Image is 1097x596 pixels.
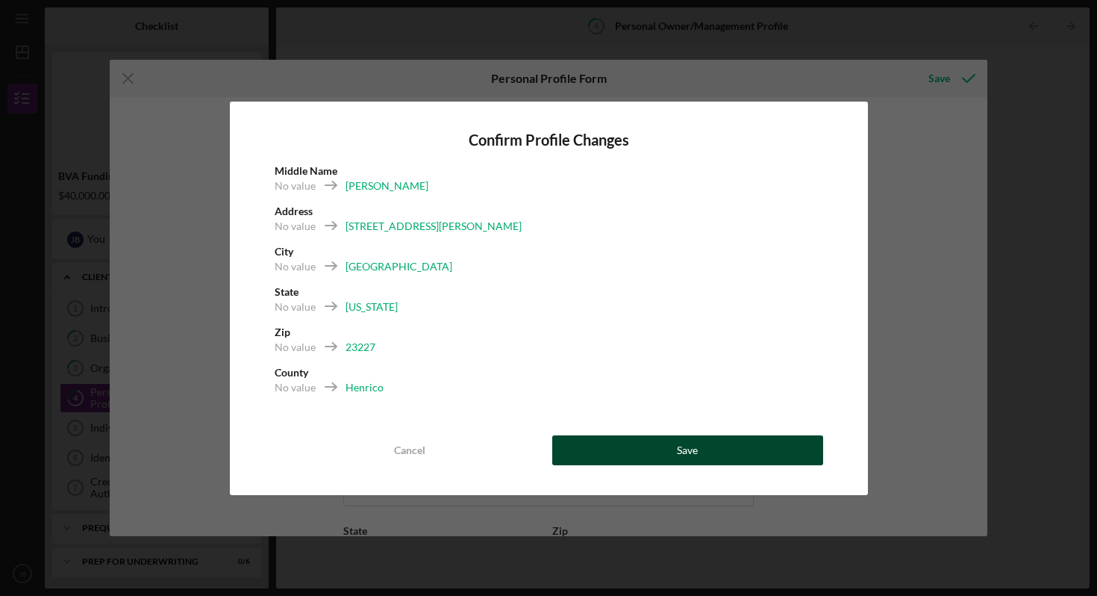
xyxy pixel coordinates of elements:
[275,179,316,193] div: No value
[275,245,293,258] b: City
[275,340,316,355] div: No value
[275,366,308,379] b: County
[275,285,299,298] b: State
[346,340,375,355] div: 23227
[275,326,290,338] b: Zip
[552,435,823,465] button: Save
[394,435,425,465] div: Cancel
[346,380,384,395] div: Henrico
[275,435,546,465] button: Cancel
[275,219,316,234] div: No value
[346,299,398,314] div: [US_STATE]
[275,205,313,217] b: Address
[275,131,823,149] h4: Confirm Profile Changes
[677,435,698,465] div: Save
[346,179,428,193] div: [PERSON_NAME]
[275,380,316,395] div: No value
[275,299,316,314] div: No value
[275,259,316,274] div: No value
[346,259,452,274] div: [GEOGRAPHIC_DATA]
[346,219,522,234] div: [STREET_ADDRESS][PERSON_NAME]
[275,164,337,177] b: Middle Name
